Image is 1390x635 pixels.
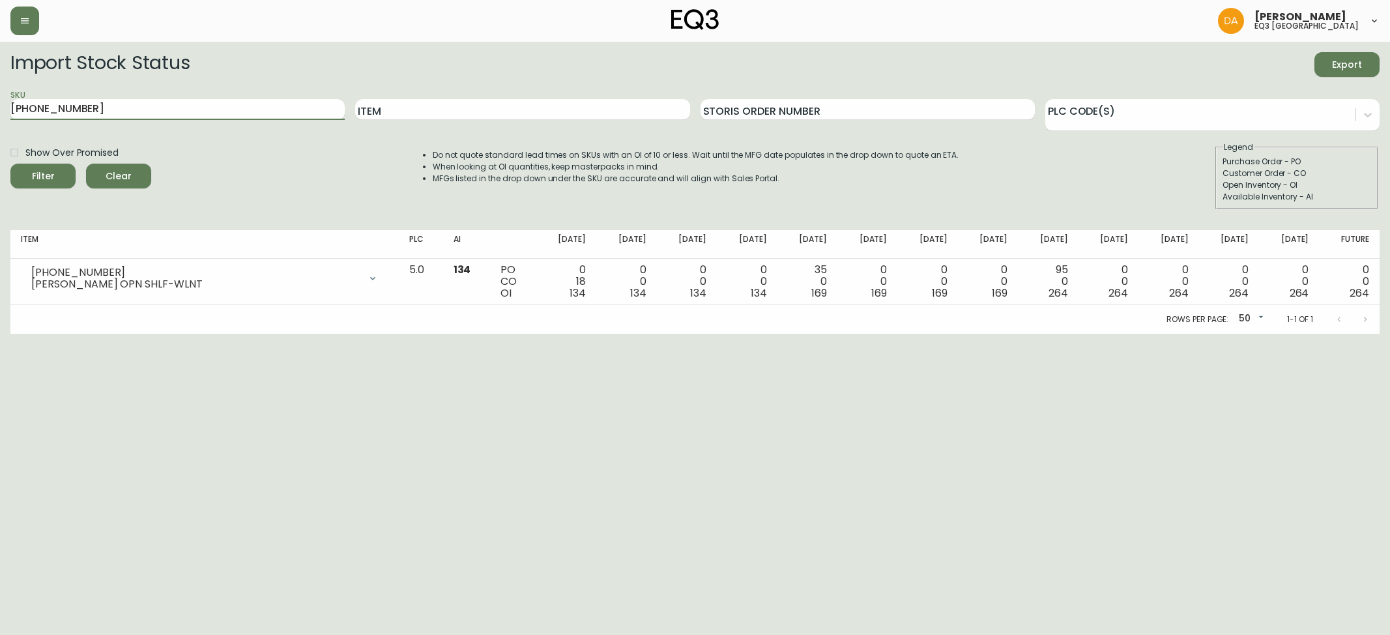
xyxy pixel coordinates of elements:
span: 264 [1350,286,1369,301]
span: 134 [454,262,471,277]
span: OI [500,286,512,301]
div: 0 0 [727,264,766,299]
h5: eq3 [GEOGRAPHIC_DATA] [1254,22,1359,30]
div: Purchase Order - PO [1223,156,1371,168]
td: 5.0 [399,259,443,305]
span: 264 [1108,286,1128,301]
div: 0 0 [607,264,646,299]
th: [DATE] [837,230,897,259]
div: 0 0 [848,264,887,299]
th: [DATE] [596,230,656,259]
span: 134 [690,286,706,301]
button: Export [1314,52,1380,77]
div: 0 0 [908,264,947,299]
span: 264 [1049,286,1068,301]
th: PLC [399,230,443,259]
h2: Import Stock Status [10,52,190,77]
span: 264 [1290,286,1309,301]
div: 35 0 [788,264,827,299]
th: AI [443,230,491,259]
span: 134 [630,286,646,301]
p: 1-1 of 1 [1287,314,1313,325]
th: Item [10,230,399,259]
div: Available Inventory - AI [1223,191,1371,203]
th: [DATE] [897,230,957,259]
p: Rows per page: [1166,314,1228,325]
span: 264 [1169,286,1189,301]
th: [DATE] [536,230,596,259]
span: 169 [992,286,1007,301]
div: Customer Order - CO [1223,168,1371,179]
div: 0 0 [968,264,1007,299]
div: PO CO [500,264,525,299]
span: 169 [871,286,887,301]
div: Filter [32,168,55,185]
span: Show Over Promised [25,146,119,160]
span: 134 [570,286,586,301]
span: Export [1325,57,1369,73]
th: [DATE] [1018,230,1078,259]
div: Open Inventory - OI [1223,179,1371,191]
button: Filter [10,164,76,188]
li: When looking at OI quantities, keep masterpacks in mind. [433,161,959,173]
img: logo [671,9,719,30]
li: MFGs listed in the drop down under the SKU are accurate and will align with Sales Portal. [433,173,959,185]
th: [DATE] [1259,230,1319,259]
th: [DATE] [1079,230,1138,259]
div: 0 0 [1329,264,1369,299]
div: 0 0 [1089,264,1128,299]
div: 50 [1234,308,1266,330]
div: [PHONE_NUMBER] [31,267,360,278]
span: Clear [96,168,141,185]
div: 0 0 [1269,264,1309,299]
div: 0 18 [547,264,586,299]
th: [DATE] [1138,230,1198,259]
span: 169 [932,286,948,301]
img: dd1a7e8db21a0ac8adbf82b84ca05374 [1218,8,1244,34]
span: 169 [811,286,827,301]
div: 0 0 [1149,264,1188,299]
div: 0 0 [1209,264,1249,299]
div: 95 0 [1028,264,1067,299]
div: [PERSON_NAME] OPN SHLF-WLNT [31,278,360,290]
div: [PHONE_NUMBER][PERSON_NAME] OPN SHLF-WLNT [21,264,388,293]
span: [PERSON_NAME] [1254,12,1346,22]
legend: Legend [1223,141,1254,153]
button: Clear [86,164,151,188]
li: Do not quote standard lead times on SKUs with an OI of 10 or less. Wait until the MFG date popula... [433,149,959,161]
span: 134 [751,286,767,301]
span: 264 [1229,286,1249,301]
th: [DATE] [777,230,837,259]
th: [DATE] [1199,230,1259,259]
th: Future [1319,230,1380,259]
div: 0 0 [667,264,706,299]
th: [DATE] [657,230,717,259]
th: [DATE] [958,230,1018,259]
th: [DATE] [717,230,777,259]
